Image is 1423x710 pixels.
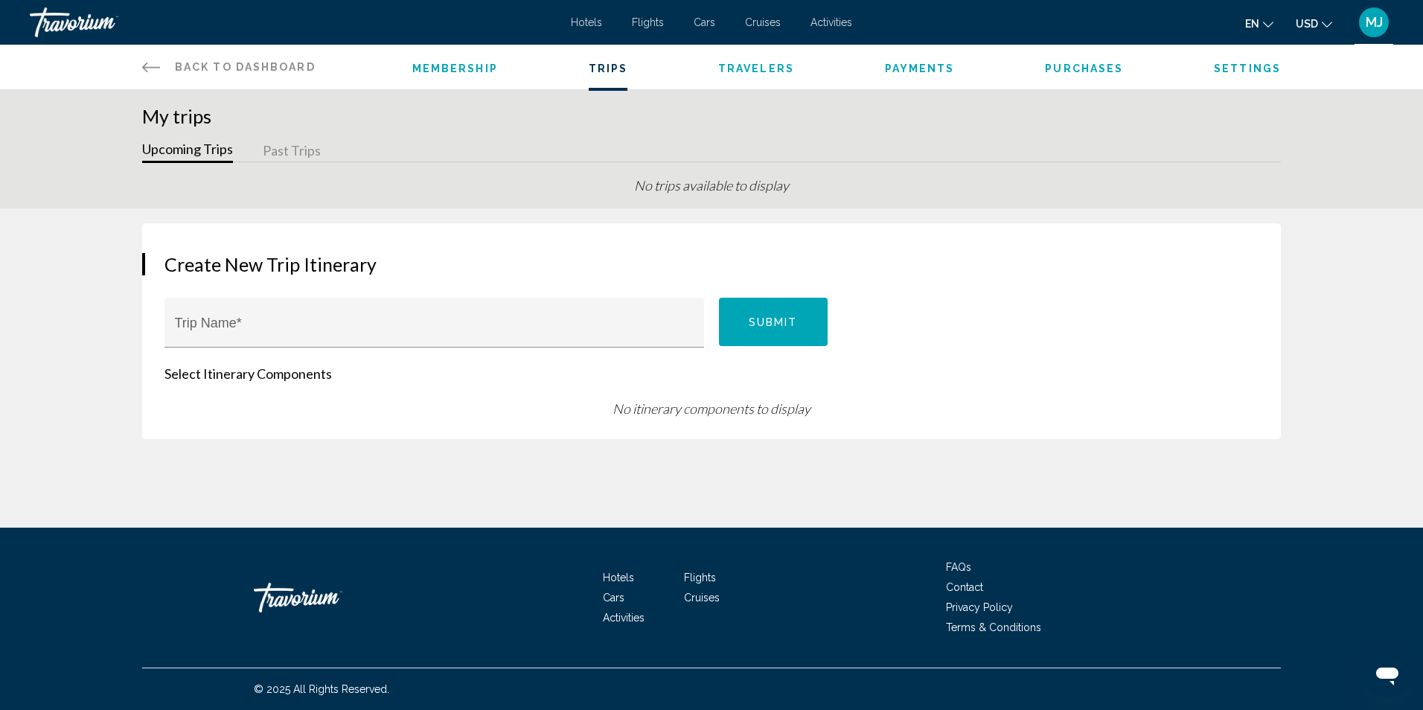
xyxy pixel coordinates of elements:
button: User Menu [1355,7,1393,38]
a: Hotels [603,572,634,583]
span: Back to Dashboard [175,61,316,73]
a: Trips [589,63,628,74]
span: © 2025 All Rights Reserved. [254,683,389,695]
a: Purchases [1045,63,1123,74]
button: Past Trips [263,140,321,163]
h1: My trips [142,105,1281,127]
a: Activities [810,16,852,28]
a: Cars [694,16,715,28]
span: en [1245,18,1259,30]
a: Travorium [30,7,556,37]
button: Submit [719,298,828,346]
iframe: Button to launch messaging window [1363,650,1411,698]
div: No trips available to display [142,177,1281,208]
a: Hotels [571,16,602,28]
a: Contact [946,581,983,593]
a: Flights [684,572,716,583]
a: Settings [1214,63,1281,74]
a: Cars [603,592,624,604]
p: Select Itinerary Components [164,365,1259,382]
a: Payments [885,63,955,74]
a: Travorium [254,575,403,620]
button: Upcoming Trips [142,140,233,163]
button: Change currency [1296,13,1332,34]
a: Cruises [684,592,720,604]
a: Terms & Conditions [946,621,1041,633]
button: Change language [1245,13,1273,34]
a: Travelers [718,63,794,74]
a: FAQs [946,561,971,573]
a: Cruises [745,16,781,28]
a: Privacy Policy [946,601,1013,613]
a: Activities [603,612,645,624]
a: Flights [632,16,664,28]
div: No itinerary components to display [164,400,1259,417]
h3: Create New Trip Itinerary [164,253,1259,275]
span: MJ [1366,15,1383,30]
a: Membership [412,63,498,74]
span: Submit [749,316,798,328]
span: USD [1296,18,1318,30]
a: Back to Dashboard [142,45,316,89]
